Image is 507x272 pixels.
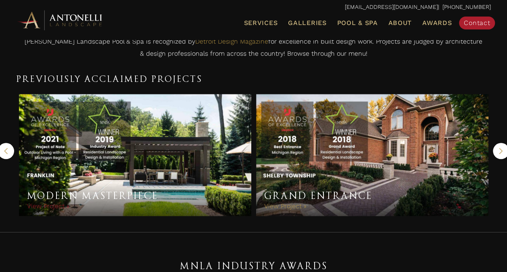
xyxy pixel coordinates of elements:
a: [EMAIL_ADDRESS][DOMAIN_NAME] [345,4,438,10]
a: About [385,18,415,28]
span: About [388,20,412,26]
div: Item 2 of 3 [254,94,491,216]
a: Services [240,18,281,28]
a: Modern Masterpiece [27,190,158,201]
span: Galleries [288,19,326,27]
a: View Project » [27,202,69,210]
a: Pool & Spa [334,18,381,28]
a: Grand Entrance [264,190,372,201]
span: Awards [422,19,452,27]
a: View Project » [264,202,307,210]
p: [PERSON_NAME] Landscape Pool & Spa is recognized by for excellence in built design work. Projects... [16,36,491,63]
a: Awards [419,18,455,28]
span: Previously Acclaimed Projects [16,73,202,84]
a: Contact [459,17,495,29]
span: Contact [464,19,490,27]
a: Detroit Design Magazine [195,38,268,45]
img: Antonelli Horizontal Logo [16,9,105,31]
span: Services [244,20,277,26]
div: Item 1 of 3 [17,94,254,216]
span: Pool & Spa [337,19,378,27]
a: Galleries [285,18,330,28]
p: | [PHONE_NUMBER] [16,2,491,13]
